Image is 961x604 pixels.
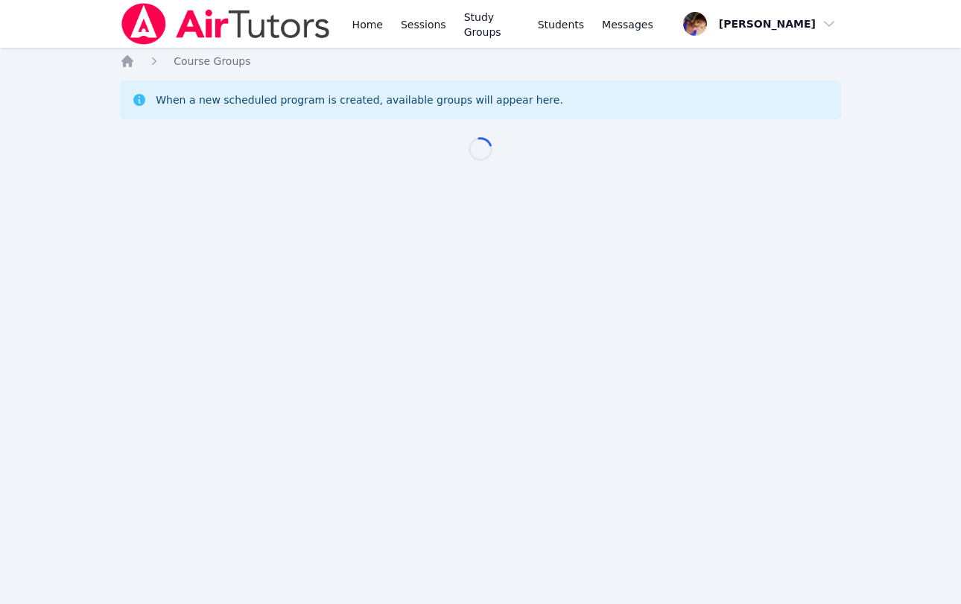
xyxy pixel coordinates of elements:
div: When a new scheduled program is created, available groups will appear here. [156,92,563,107]
span: Course Groups [174,55,250,67]
span: Messages [602,17,653,32]
a: Course Groups [174,54,250,69]
nav: Breadcrumb [120,54,841,69]
img: Air Tutors [120,3,331,45]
